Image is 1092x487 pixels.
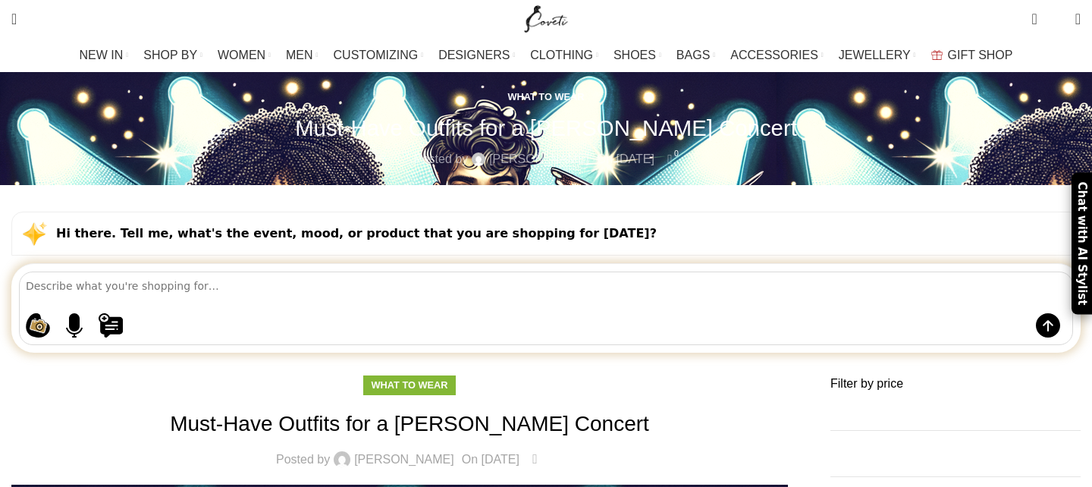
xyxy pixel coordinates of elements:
span: BAGS [676,48,710,62]
a: What to wear [507,91,584,102]
a: SHOES [613,40,661,71]
h3: Filter by price [830,375,1081,392]
a: Search [4,4,24,34]
span: ACCESSORIES [730,48,818,62]
a: JEWELLERY [839,40,916,71]
a: What to wear [371,379,447,391]
a: 0 [1024,4,1044,34]
a: SHOP BY [143,40,202,71]
img: GiftBag [931,50,943,60]
a: BAGS [676,40,715,71]
span: NEW IN [80,48,124,62]
img: author-avatar [472,152,485,166]
span: CLOTHING [530,48,593,62]
span: CUSTOMIZING [334,48,419,62]
div: My Wishlist [1049,4,1064,34]
span: 0 [1033,8,1044,19]
span: Posted by [276,454,330,466]
a: DESIGNERS [438,40,515,71]
a: WOMEN [218,40,271,71]
a: 0 [662,149,678,169]
a: CUSTOMIZING [334,40,424,71]
div: Main navigation [4,40,1088,71]
span: GIFT SHOP [948,48,1013,62]
h1: Must-Have Outfits for a [PERSON_NAME] Concert [11,409,808,438]
time: On [DATE] [597,152,654,165]
span: Posted by [414,149,468,169]
span: DESIGNERS [438,48,510,62]
h1: Must-Have Outfits for a [PERSON_NAME] Concert [295,115,797,141]
span: MEN [286,48,313,62]
a: [PERSON_NAME] [489,149,589,169]
span: 0 [671,148,682,159]
a: CLOTHING [530,40,598,71]
span: 0 [536,448,548,460]
a: MEN [286,40,318,71]
a: 0 [527,450,543,470]
span: WOMEN [218,48,265,62]
span: SHOP BY [143,48,197,62]
time: On [DATE] [462,453,519,466]
a: [PERSON_NAME] [354,454,454,466]
a: NEW IN [80,40,129,71]
span: JEWELLERY [839,48,911,62]
a: GIFT SHOP [931,40,1013,71]
span: SHOES [613,48,656,62]
img: author-avatar [334,451,350,468]
a: Site logo [521,11,572,24]
span: 0 [1052,15,1063,27]
a: ACCESSORIES [730,40,824,71]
